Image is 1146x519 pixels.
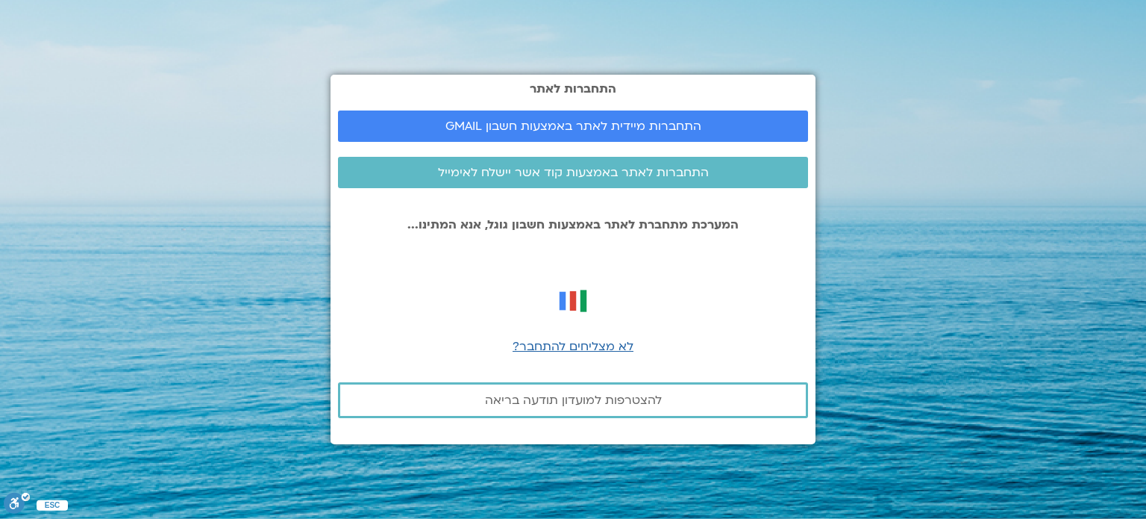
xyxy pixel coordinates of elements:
[338,111,808,142] a: התחברות מיידית לאתר באמצעות חשבון GMAIL
[485,394,662,407] span: להצטרפות למועדון תודעה בריאה
[445,119,701,133] span: התחברות מיידית לאתר באמצעות חשבון GMAIL
[438,166,709,179] span: התחברות לאתר באמצעות קוד אשר יישלח לאימייל
[513,338,633,355] a: לא מצליחים להתחבר?
[338,82,808,96] h2: התחברות לאתר
[338,157,808,188] a: התחברות לאתר באמצעות קוד אשר יישלח לאימייל
[338,382,808,418] a: להצטרפות למועדון תודעה בריאה
[338,218,808,231] p: המערכת מתחברת לאתר באמצעות חשבון גוגל, אנא המתינו...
